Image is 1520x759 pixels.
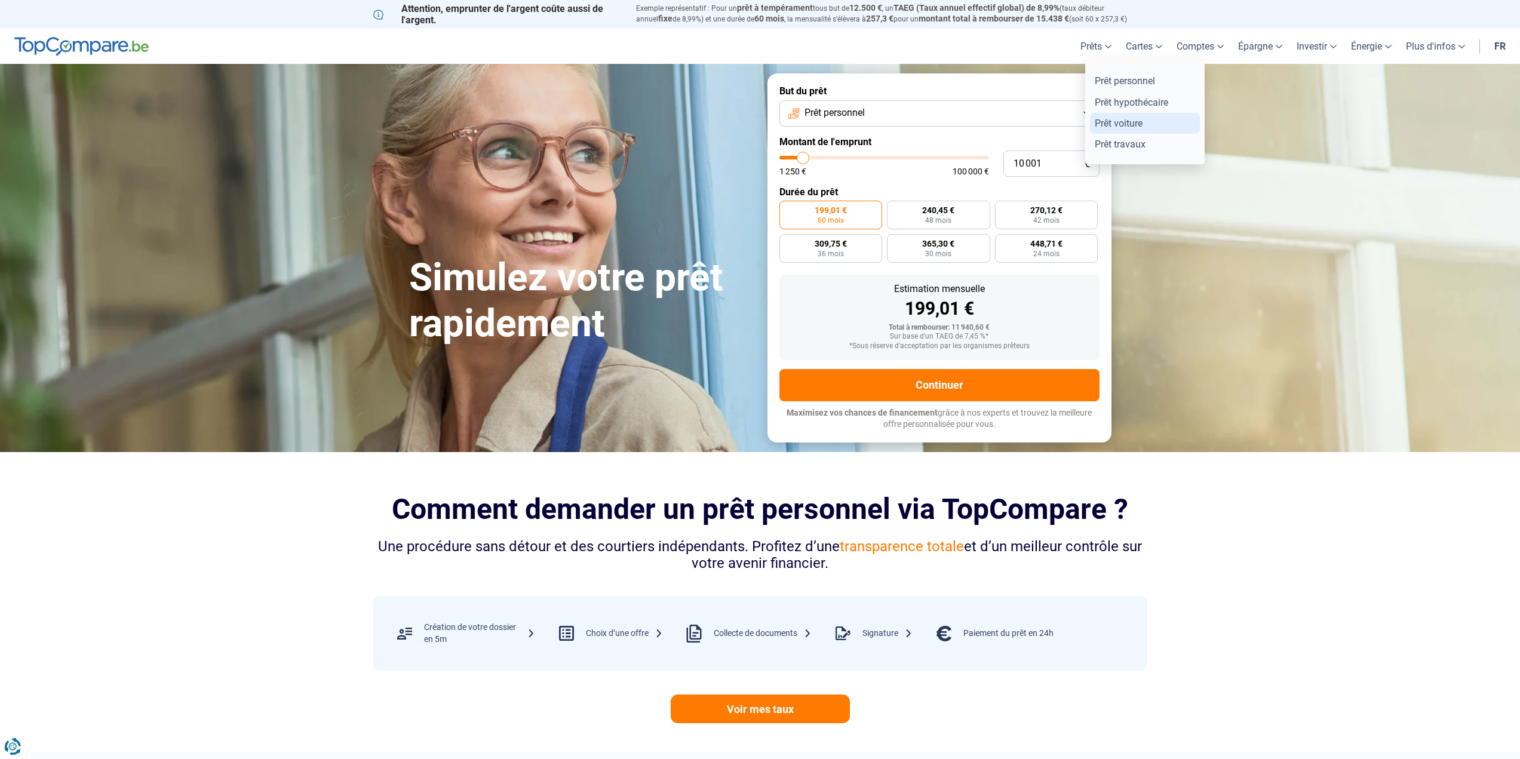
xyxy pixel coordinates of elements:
p: grâce à nos experts et trouvez la meilleure offre personnalisée pour vous. [779,407,1100,431]
span: 42 mois [1033,217,1060,224]
label: Montant de l'emprunt [779,136,1100,148]
span: 257,3 € [866,14,893,23]
span: 1 250 € [779,167,806,176]
a: Comptes [1169,29,1231,64]
a: Prêt voiture [1090,113,1200,134]
span: 448,71 € [1030,239,1063,248]
a: Cartes [1119,29,1169,64]
span: 30 mois [925,250,951,257]
span: 24 mois [1033,250,1060,257]
div: Estimation mensuelle [789,284,1090,294]
span: 309,75 € [815,239,847,248]
h2: Comment demander un prêt personnel via TopCompare ? [373,493,1147,526]
span: 365,30 € [922,239,954,248]
span: Maximisez vos chances de financement [787,408,938,417]
div: *Sous réserve d'acceptation par les organismes prêteurs [789,342,1090,351]
div: Paiement du prêt en 24h [963,628,1054,640]
span: 199,01 € [815,206,847,214]
div: Sur base d'un TAEG de 7,45 %* [789,333,1090,341]
a: Prêt personnel [1090,70,1200,91]
p: Attention, emprunter de l'argent coûte aussi de l'argent. [373,3,622,26]
a: Prêt hypothécaire [1090,92,1200,113]
a: Voir mes taux [671,695,850,723]
label: Durée du prêt [779,186,1100,198]
label: But du prêt [779,85,1100,97]
div: Collecte de documents [714,628,812,640]
span: 12.500 € [849,3,882,13]
span: 36 mois [818,250,844,257]
span: prêt à tempérament [737,3,813,13]
span: 60 mois [754,14,784,23]
a: Prêt travaux [1090,134,1200,155]
span: 270,12 € [1030,206,1063,214]
span: 48 mois [925,217,951,224]
span: transparence totale [840,538,964,555]
h1: Simulez votre prêt rapidement [409,255,753,347]
div: 199,01 € [789,300,1090,318]
div: Création de votre dossier en 5m [424,622,535,645]
a: Plus d'infos [1399,29,1472,64]
span: fixe [658,14,673,23]
div: Choix d’une offre [586,628,663,640]
a: Épargne [1231,29,1289,64]
span: 60 mois [818,217,844,224]
div: Une procédure sans détour et des courtiers indépendants. Profitez d’une et d’un meilleur contrôle... [373,538,1147,573]
a: Investir [1289,29,1344,64]
span: montant total à rembourser de 15.438 € [919,14,1069,23]
p: Exemple représentatif : Pour un tous but de , un (taux débiteur annuel de 8,99%) et une durée de ... [636,3,1147,24]
div: Signature [862,628,913,640]
img: TopCompare [14,37,149,56]
span: TAEG (Taux annuel effectif global) de 8,99% [893,3,1060,13]
a: Prêts [1073,29,1119,64]
span: 100 000 € [953,167,989,176]
button: Prêt personnel [779,100,1100,127]
span: 240,45 € [922,206,954,214]
button: Continuer [779,369,1100,401]
a: fr [1487,29,1513,64]
span: € [1085,159,1090,169]
a: Énergie [1344,29,1399,64]
div: Total à rembourser: 11 940,60 € [789,324,1090,332]
span: Prêt personnel [804,106,865,119]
